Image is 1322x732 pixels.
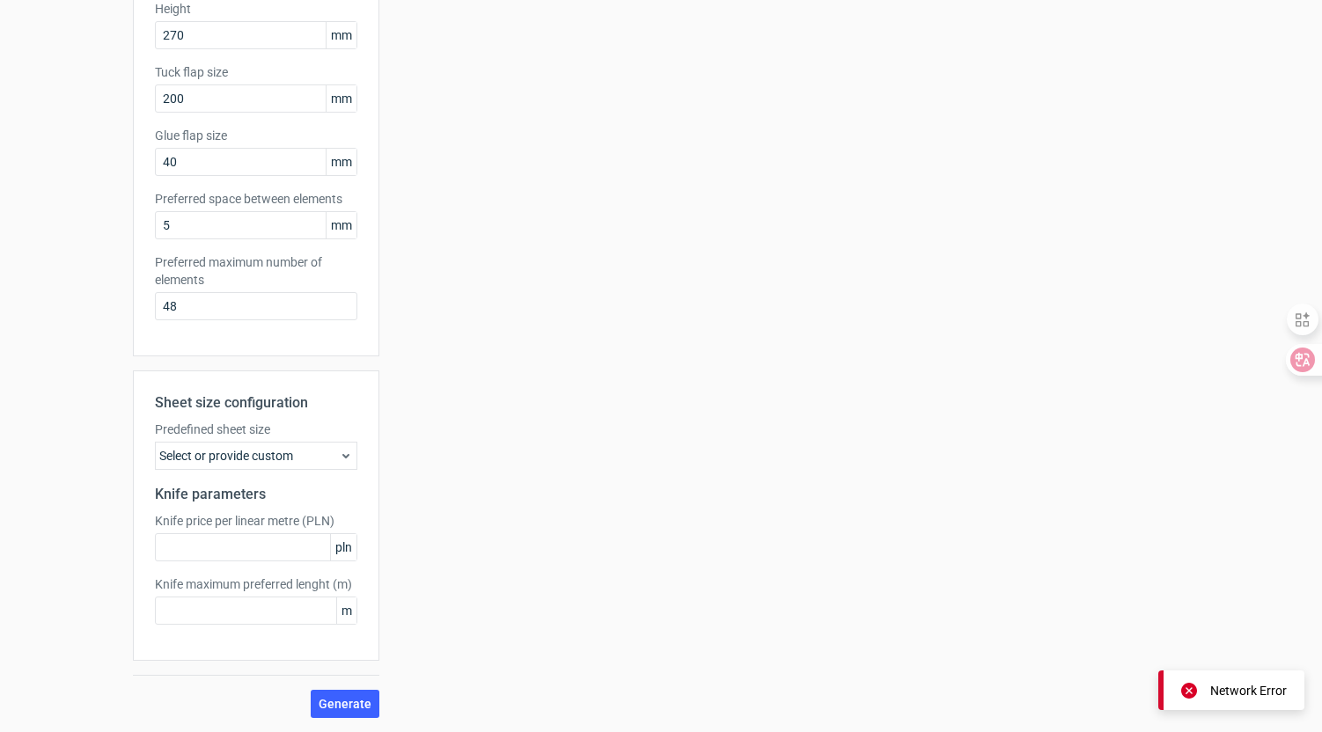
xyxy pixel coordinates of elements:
span: mm [326,212,356,238]
label: Glue flap size [155,127,357,144]
label: Predefined sheet size [155,421,357,438]
label: Knife maximum preferred lenght (m) [155,575,357,593]
span: mm [326,85,356,112]
span: m [336,597,356,624]
span: Generate [319,698,371,710]
label: Preferred maximum number of elements [155,253,357,289]
button: Generate [311,690,379,718]
span: mm [326,22,356,48]
div: Network Error [1210,682,1287,699]
span: mm [326,149,356,175]
label: Tuck flap size [155,63,357,81]
h2: Knife parameters [155,484,357,505]
h2: Sheet size configuration [155,392,357,414]
span: pln [330,534,356,560]
label: Knife price per linear metre (PLN) [155,512,357,530]
label: Preferred space between elements [155,190,357,208]
div: Select or provide custom [155,442,357,470]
